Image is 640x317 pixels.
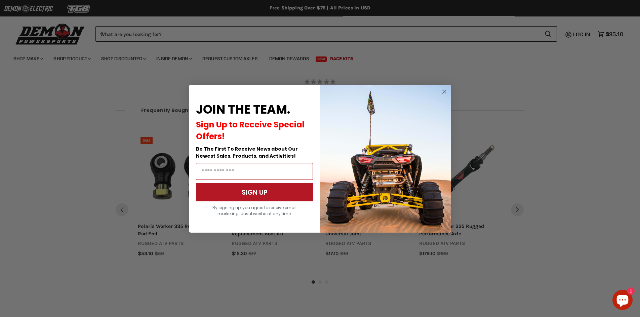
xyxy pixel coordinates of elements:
[212,205,296,216] span: By signing up, you agree to receive email marketing. Unsubscribe at any time.
[320,85,451,233] img: a9095488-b6e7-41ba-879d-588abfab540b.jpeg
[196,119,305,142] span: Sign Up to Receive Special Offers!
[196,163,313,180] input: Email Address
[610,290,635,312] inbox-online-store-chat: Shopify online store chat
[196,183,313,201] button: SIGN UP
[440,87,448,96] button: Close dialog
[196,146,298,159] span: Be The First To Receive News about Our Newest Sales, Products, and Activities!
[196,101,290,118] span: JOIN THE TEAM.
